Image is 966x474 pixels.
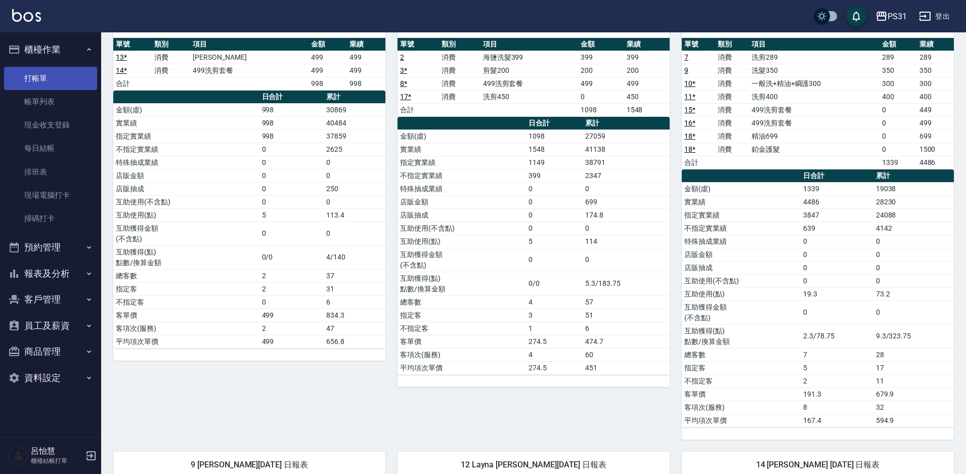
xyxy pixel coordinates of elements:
[398,272,526,295] td: 互助獲得(點) 點數/換算金額
[398,295,526,309] td: 總客數
[4,113,97,137] a: 現金收支登錄
[398,130,526,143] td: 金額(虛)
[113,91,385,349] table: a dense table
[4,160,97,184] a: 排班表
[880,116,916,130] td: 0
[4,184,97,207] a: 現場電腦打卡
[259,169,324,182] td: 0
[4,90,97,113] a: 帳單列表
[682,374,801,387] td: 不指定客
[259,195,324,208] td: 0
[682,361,801,374] td: 指定客
[398,143,526,156] td: 實業績
[113,156,259,169] td: 特殊抽成業績
[439,64,480,77] td: 消費
[578,77,624,90] td: 499
[801,235,873,248] td: 0
[873,414,954,427] td: 594.9
[801,195,873,208] td: 4486
[526,335,583,348] td: 274.5
[749,143,880,156] td: 鉑金護髮
[583,156,670,169] td: 38791
[259,269,324,282] td: 2
[113,309,259,322] td: 客單價
[324,156,385,169] td: 0
[398,156,526,169] td: 指定實業績
[324,208,385,222] td: 113.4
[682,261,801,274] td: 店販抽成
[259,309,324,322] td: 499
[152,64,190,77] td: 消費
[880,77,916,90] td: 300
[624,90,670,103] td: 450
[526,182,583,195] td: 0
[715,103,749,116] td: 消費
[682,235,801,248] td: 特殊抽成業績
[682,169,954,427] table: a dense table
[873,300,954,324] td: 0
[398,248,526,272] td: 互助獲得金額 (不含點)
[480,38,579,51] th: 項目
[749,90,880,103] td: 洗剪400
[880,130,916,143] td: 0
[873,182,954,195] td: 19038
[682,287,801,300] td: 互助使用(點)
[526,295,583,309] td: 4
[583,309,670,322] td: 51
[583,208,670,222] td: 174.8
[583,361,670,374] td: 451
[583,295,670,309] td: 57
[398,117,670,375] table: a dense table
[682,222,801,235] td: 不指定實業績
[583,348,670,361] td: 60
[583,335,670,348] td: 474.7
[583,272,670,295] td: 5.3/183.75
[684,66,688,74] a: 9
[113,182,259,195] td: 店販抽成
[31,446,82,456] h5: 呂怡慧
[749,77,880,90] td: 一般洗+精油+瞬護300
[4,137,97,160] a: 每日結帳
[801,324,873,348] td: 2.3/78.75
[152,38,190,51] th: 類別
[480,77,579,90] td: 499洗剪套餐
[113,130,259,143] td: 指定實業績
[398,103,439,116] td: 合計
[749,38,880,51] th: 項目
[309,51,347,64] td: 499
[526,272,583,295] td: 0/0
[846,6,866,26] button: save
[583,322,670,335] td: 6
[347,38,385,51] th: 業績
[801,274,873,287] td: 0
[873,222,954,235] td: 4142
[715,64,749,77] td: 消費
[917,156,954,169] td: 4486
[113,245,259,269] td: 互助獲得(點) 點數/換算金額
[324,295,385,309] td: 6
[682,38,715,51] th: 單號
[801,361,873,374] td: 5
[583,195,670,208] td: 699
[715,90,749,103] td: 消費
[398,348,526,361] td: 客項次(服務)
[880,103,916,116] td: 0
[439,38,480,51] th: 類別
[801,401,873,414] td: 8
[682,300,801,324] td: 互助獲得金額 (不含點)
[682,208,801,222] td: 指定實業績
[259,245,324,269] td: 0/0
[324,322,385,335] td: 47
[801,169,873,183] th: 日合計
[873,287,954,300] td: 73.2
[749,64,880,77] td: 洗髮350
[583,117,670,130] th: 累計
[583,130,670,143] td: 27059
[309,38,347,51] th: 金額
[324,91,385,104] th: 累計
[439,51,480,64] td: 消費
[917,90,954,103] td: 400
[259,156,324,169] td: 0
[749,116,880,130] td: 499洗剪套餐
[880,51,916,64] td: 289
